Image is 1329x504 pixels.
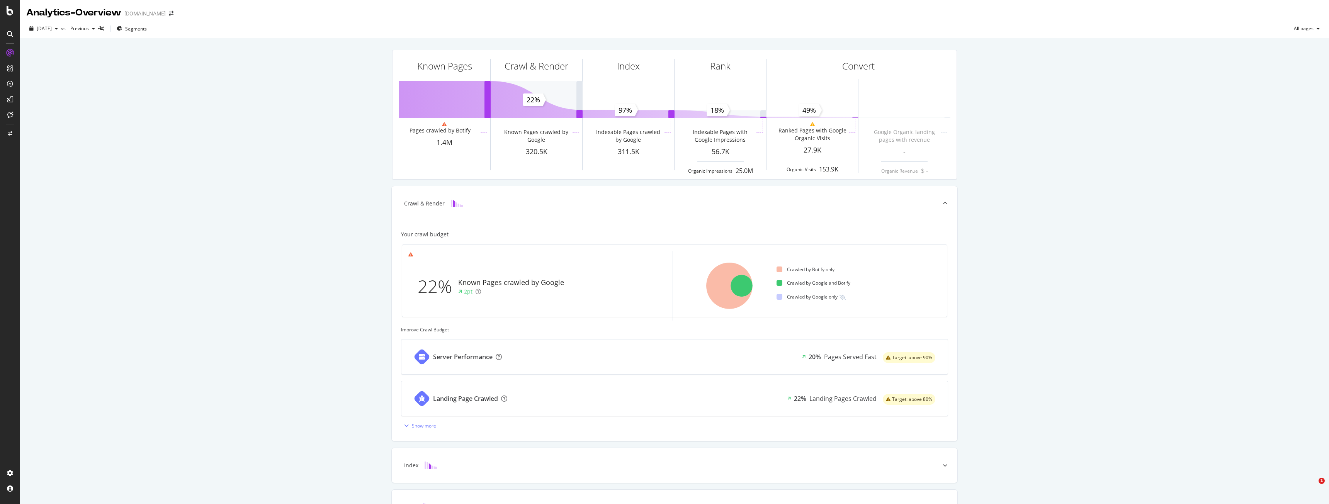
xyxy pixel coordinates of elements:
div: [DOMAIN_NAME] [124,10,166,17]
div: Your crawl budget [401,231,449,238]
div: Analytics - Overview [26,6,121,19]
span: Previous [67,25,89,32]
span: Segments [125,25,147,32]
img: block-icon [425,462,437,469]
div: Indexable Pages crawled by Google [593,128,663,144]
button: Show more [401,419,436,432]
div: Crawled by Google and Botify [777,280,850,286]
iframe: Intercom live chat [1303,478,1321,496]
div: Index [404,462,418,469]
div: Crawled by Botify only [777,266,834,273]
div: 56.7K [675,147,766,157]
div: 1.4M [399,137,490,148]
button: All pages [1291,22,1323,35]
button: Segments [114,22,150,35]
div: Pages Served Fast [824,353,877,361]
a: Landing Page Crawled22%Landing Pages Crawledwarning label [401,381,948,416]
div: Indexable Pages with Google Impressions [685,128,755,144]
span: All pages [1291,25,1314,32]
span: Target: above 90% [892,355,932,360]
img: block-icon [451,200,463,207]
span: 1 [1319,478,1325,484]
div: Improve Crawl Budget [401,326,948,333]
div: 20% [809,353,821,361]
div: Organic Impressions [688,168,732,174]
div: 311.5K [583,147,674,157]
div: arrow-right-arrow-left [169,11,173,16]
div: Crawl & Render [404,200,445,207]
div: Server Performance [433,353,493,361]
div: 22% [418,274,458,299]
div: warning label [883,352,935,363]
div: Known Pages [417,59,472,73]
span: Target: above 80% [892,397,932,402]
span: vs [61,25,67,32]
div: 2pt [464,288,472,295]
div: Rank [710,59,731,73]
div: Crawled by Google only [777,294,838,300]
a: Server Performance20%Pages Served Fastwarning label [401,339,948,375]
button: Previous [67,22,98,35]
button: [DATE] [26,22,61,35]
div: Landing Page Crawled [433,394,498,403]
div: 320.5K [491,147,582,157]
div: Known Pages crawled by Google [458,278,564,288]
div: Show more [412,423,436,429]
div: Pages crawled by Botify [410,127,471,134]
div: 22% [794,394,806,403]
div: warning label [883,394,935,405]
span: 2025 Aug. 21st [37,25,52,32]
div: Crawl & Render [505,59,568,73]
div: Known Pages crawled by Google [501,128,571,144]
div: Landing Pages Crawled [809,394,877,403]
div: Index [617,59,640,73]
div: 25.0M [736,166,753,175]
